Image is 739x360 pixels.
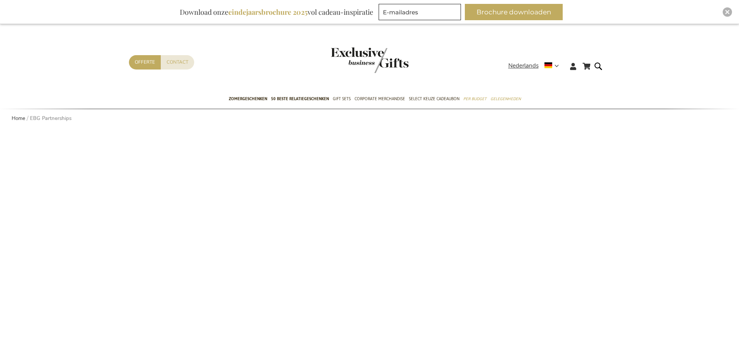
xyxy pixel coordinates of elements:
input: E-mailadres [379,4,461,20]
span: Corporate Merchandise [355,95,405,103]
span: Gift Sets [333,95,351,103]
a: Offerte [129,55,161,70]
button: Brochure downloaden [465,4,563,20]
a: Gelegenheden [490,90,521,109]
a: Contact [161,55,194,70]
a: Corporate Merchandise [355,90,405,109]
b: eindejaarsbrochure 2025 [228,7,308,17]
span: Gelegenheden [490,95,521,103]
img: Close [725,10,730,14]
span: Nederlands [508,61,539,70]
div: Download onze vol cadeau-inspiratie [176,4,377,20]
a: Per Budget [463,90,487,109]
a: Zomergeschenken [229,90,267,109]
a: store logo [331,47,370,73]
a: Home [12,115,25,122]
strong: EBG Partnerships [30,115,71,122]
span: Select Keuze Cadeaubon [409,95,459,103]
img: Exclusive Business gifts logo [331,47,409,73]
span: Per Budget [463,95,487,103]
a: 50 beste relatiegeschenken [271,90,329,109]
a: Select Keuze Cadeaubon [409,90,459,109]
div: Close [723,7,732,17]
form: marketing offers and promotions [379,4,463,23]
span: Zomergeschenken [229,95,267,103]
span: 50 beste relatiegeschenken [271,95,329,103]
a: Gift Sets [333,90,351,109]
